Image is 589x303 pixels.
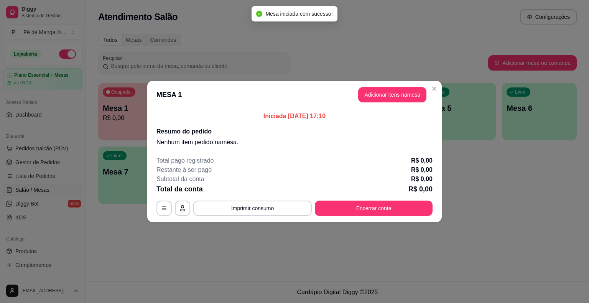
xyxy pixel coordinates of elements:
[156,156,214,165] p: Total pago registrado
[147,81,442,109] header: MESA 1
[156,184,203,194] p: Total da conta
[193,201,312,216] button: Imprimir consumo
[411,156,433,165] p: R$ 0,00
[256,11,262,17] span: check-circle
[411,165,433,175] p: R$ 0,00
[156,175,204,184] p: Subtotal da conta
[358,87,426,102] button: Adicionar itens namesa
[265,11,332,17] span: Mesa iniciada com sucesso!
[156,112,433,121] p: Iniciada [DATE] 17:10
[315,201,433,216] button: Encerrar conta
[408,184,433,194] p: R$ 0,00
[411,175,433,184] p: R$ 0,00
[156,138,433,147] p: Nenhum item pedido na mesa .
[156,127,433,136] h2: Resumo do pedido
[428,82,440,95] button: Close
[156,165,212,175] p: Restante à ser pago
